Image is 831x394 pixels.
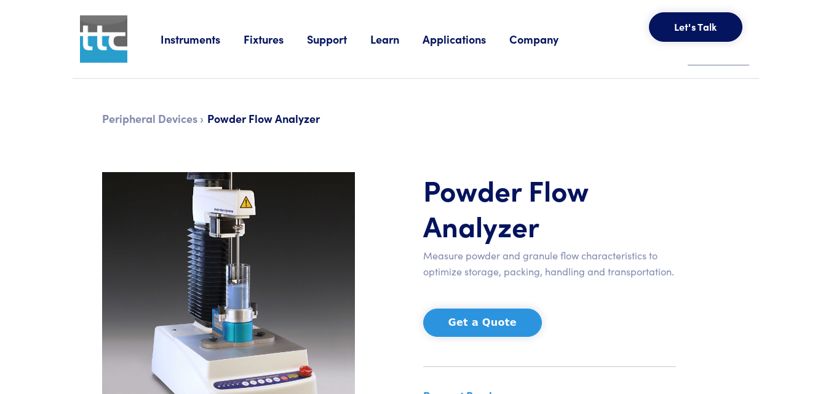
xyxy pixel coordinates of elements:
p: Measure powder and granule flow characteristics to optimize storage, packing, handling and transp... [423,248,676,279]
a: Support [307,31,370,47]
span: Powder Flow Analyzer [207,111,320,126]
a: Fixtures [244,31,307,47]
a: Learn [370,31,423,47]
button: Let's Talk [649,12,742,42]
a: Company [509,31,582,47]
button: Get a Quote [423,309,542,337]
a: Instruments [161,31,244,47]
h1: Powder Flow Analyzer [423,172,676,243]
a: Peripheral Devices › [102,111,204,126]
a: Applications [423,31,509,47]
img: ttc_logo_1x1_v1.0.png [80,15,127,63]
